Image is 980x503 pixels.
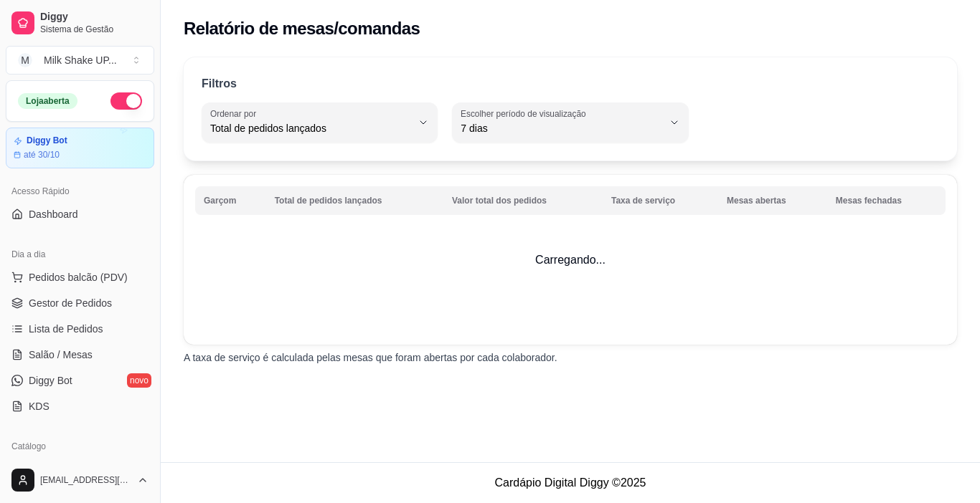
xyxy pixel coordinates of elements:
a: Lista de Pedidos [6,317,154,340]
span: Diggy [40,11,149,24]
footer: Cardápio Digital Diggy © 2025 [161,462,980,503]
button: Alterar Status [110,92,142,110]
div: Dia a dia [6,243,154,266]
a: Diggy Botaté 30/10 [6,128,154,168]
button: Select a team [6,46,154,75]
span: Sistema de Gestão [40,24,149,35]
a: Dashboard [6,203,154,226]
div: Acesso Rápido [6,180,154,203]
a: Salão / Mesas [6,343,154,366]
a: Gestor de Pedidos [6,292,154,315]
div: Catálogo [6,435,154,458]
td: Carregando... [184,175,957,345]
span: M [18,53,32,67]
article: Diggy Bot [27,135,67,146]
p: A taxa de serviço é calculada pelas mesas que foram abertas por cada colaborador. [184,350,957,365]
a: KDS [6,395,154,418]
div: Loja aberta [18,93,77,109]
button: [EMAIL_ADDRESS][DOMAIN_NAME] [6,463,154,497]
div: Milk Shake UP ... [44,53,117,67]
span: Pedidos balcão (PDV) [29,270,128,284]
a: DiggySistema de Gestão [6,6,154,40]
span: [EMAIL_ADDRESS][DOMAIN_NAME] [40,474,131,486]
span: Salão / Mesas [29,348,93,362]
button: Ordenar porTotal de pedidos lançados [202,102,438,143]
article: até 30/10 [24,149,60,161]
span: Diggy Bot [29,373,72,388]
span: Lista de Pedidos [29,322,103,336]
span: KDS [29,399,50,413]
label: Ordenar por [210,107,261,120]
button: Escolher período de visualização7 dias [452,102,688,143]
h2: Relatório de mesas/comandas [184,17,420,40]
span: Dashboard [29,207,78,221]
p: Filtros [202,75,237,92]
button: Pedidos balcão (PDV) [6,266,154,289]
a: Diggy Botnovo [6,369,154,392]
span: Gestor de Pedidos [29,296,112,310]
span: Total de pedidos lançados [210,121,412,135]
label: Escolher período de visualização [461,107,590,120]
span: 7 dias [461,121,662,135]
